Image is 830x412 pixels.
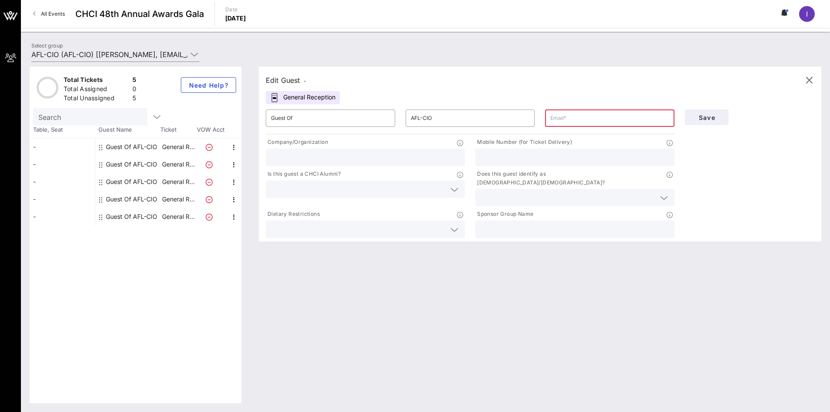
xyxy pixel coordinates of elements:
div: Total Unassigned [64,94,129,105]
label: Select group [31,42,63,49]
div: Guest Of AFL-CIO [106,173,157,191]
span: I [806,10,808,18]
div: 5 [132,75,136,86]
div: - [30,138,95,156]
span: Table, Seat [30,126,95,134]
p: Company/Organization [266,138,328,147]
div: Edit Guest [266,74,306,86]
div: - [30,191,95,208]
input: Email* [550,111,669,125]
div: Guest Of AFL-CIO [106,156,157,173]
div: Total Tickets [64,75,129,86]
div: - [30,208,95,225]
div: Guest Of AFL-CIO [106,191,157,208]
span: Guest Name [95,126,160,134]
button: Need Help? [181,77,236,93]
span: Save [692,114,722,121]
p: General R… [161,173,196,191]
p: General R… [161,208,196,225]
span: - [304,78,306,84]
span: Ticket [160,126,195,134]
input: First Name* [271,111,390,125]
button: Save [685,109,728,125]
div: I [799,6,815,22]
p: Is this guest a CHCI Alumni? [266,170,341,179]
p: General R… [161,138,196,156]
p: Does this guest identify as [DEMOGRAPHIC_DATA]/[DEMOGRAPHIC_DATA]? [475,170,667,187]
p: General R… [161,191,196,208]
input: Last Name* [411,111,530,125]
p: Date [225,5,246,14]
span: VOW Acct [195,126,226,134]
p: General R… [161,156,196,173]
p: Dietary Restrictions [266,210,320,219]
div: Total Assigned [64,85,129,95]
p: [DATE] [225,14,246,23]
span: Need Help? [188,82,229,89]
div: 0 [132,85,136,95]
div: 5 [132,94,136,105]
div: Guest Of AFL-CIO [106,208,157,225]
p: Sponsor Group Name [475,210,533,219]
div: - [30,173,95,191]
span: CHCI 48th Annual Awards Gala [75,7,204,20]
div: General Reception [266,91,340,104]
div: - [30,156,95,173]
div: Guest Of AFL-CIO [106,138,157,156]
a: All Events [28,7,70,21]
p: Mobile Number (for Ticket Delivery) [475,138,572,147]
span: All Events [41,10,65,17]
